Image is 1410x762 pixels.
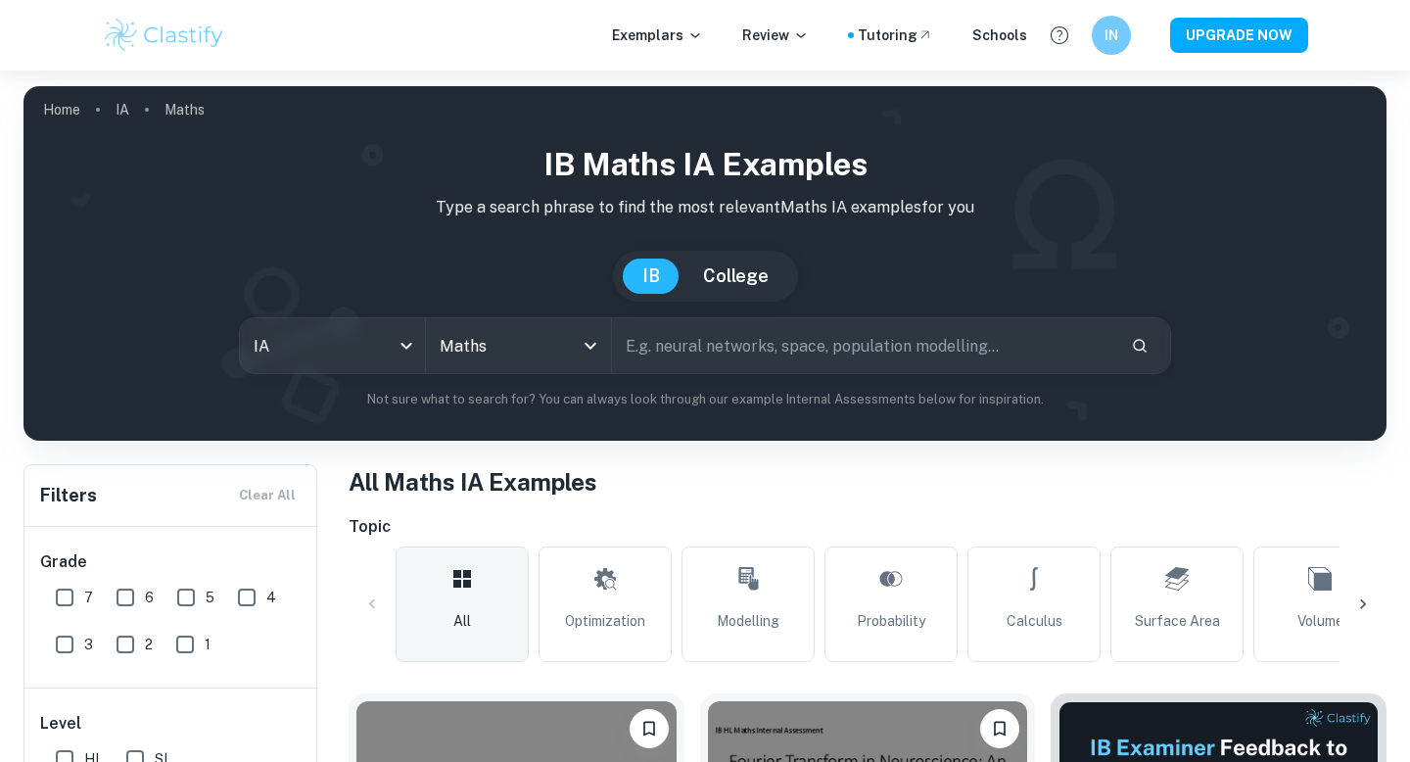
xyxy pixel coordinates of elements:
[43,96,80,123] a: Home
[39,390,1371,409] p: Not sure what to search for? You can always look through our example Internal Assessments below f...
[980,709,1019,748] button: Bookmark
[145,634,153,655] span: 2
[858,24,933,46] a: Tutoring
[102,16,226,55] img: Clastify logo
[577,332,604,359] button: Open
[23,86,1386,441] img: profile cover
[717,610,779,632] span: Modelling
[742,24,809,46] p: Review
[116,96,129,123] a: IA
[612,318,1115,373] input: E.g. neural networks, space, population modelling...
[40,482,97,509] h6: Filters
[1123,329,1156,362] button: Search
[612,24,703,46] p: Exemplars
[1170,18,1308,53] button: UPGRADE NOW
[84,587,93,608] span: 7
[972,24,1027,46] a: Schools
[349,515,1386,539] h6: Topic
[164,99,205,120] p: Maths
[266,587,276,608] span: 4
[683,259,788,294] button: College
[84,634,93,655] span: 3
[1007,610,1062,632] span: Calculus
[145,587,154,608] span: 6
[1101,24,1123,46] h6: IN
[1297,610,1343,632] span: Volume
[453,610,471,632] span: All
[565,610,645,632] span: Optimization
[40,712,303,736] h6: Level
[40,550,303,574] h6: Grade
[1135,610,1220,632] span: Surface Area
[1043,19,1076,52] button: Help and Feedback
[205,634,211,655] span: 1
[39,141,1371,188] h1: IB Maths IA examples
[623,259,680,294] button: IB
[206,587,214,608] span: 5
[39,196,1371,219] p: Type a search phrase to find the most relevant Maths IA examples for you
[1092,16,1131,55] button: IN
[240,318,425,373] div: IA
[857,610,925,632] span: Probability
[630,709,669,748] button: Bookmark
[349,464,1386,500] h1: All Maths IA Examples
